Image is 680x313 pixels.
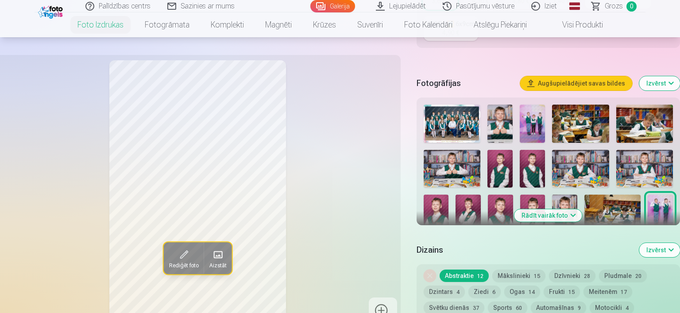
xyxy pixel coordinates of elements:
[302,12,347,37] a: Krūzes
[534,273,540,279] span: 15
[492,289,495,295] span: 6
[440,270,489,282] button: Abstraktie12
[200,12,255,37] a: Komplekti
[456,289,460,295] span: 4
[568,289,575,295] span: 15
[516,305,522,311] span: 60
[529,289,535,295] span: 14
[209,262,226,269] span: Aizstāt
[639,243,680,257] button: Izvērst
[635,273,641,279] span: 20
[424,286,465,298] button: Dzintars4
[204,242,232,274] button: Aizstāt
[473,305,479,311] span: 37
[169,262,198,269] span: Rediģēt foto
[468,286,501,298] button: Ziedi6
[605,1,623,12] span: Grozs
[514,209,582,222] button: Rādīt vairāk foto
[621,289,627,295] span: 17
[417,77,513,90] h5: Fotogrāfijas
[578,305,581,311] span: 9
[477,273,483,279] span: 12
[38,4,65,19] img: /fa1
[639,76,680,90] button: Izvērst
[583,286,632,298] button: Meitenēm17
[163,242,204,274] button: Rediģēt foto
[626,305,629,311] span: 4
[463,12,537,37] a: Atslēgu piekariņi
[255,12,302,37] a: Magnēti
[394,12,463,37] a: Foto kalendāri
[134,12,200,37] a: Fotogrāmata
[504,286,540,298] button: Ogas14
[67,12,134,37] a: Foto izdrukas
[584,273,590,279] span: 28
[549,270,595,282] button: Dzīvnieki28
[520,76,632,90] button: Augšupielādējiet savas bildes
[417,244,632,256] h5: Dizains
[492,270,545,282] button: Mākslinieki15
[626,1,637,12] span: 0
[347,12,394,37] a: Suvenīri
[544,286,580,298] button: Frukti15
[537,12,614,37] a: Visi produkti
[599,270,647,282] button: Pludmale20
